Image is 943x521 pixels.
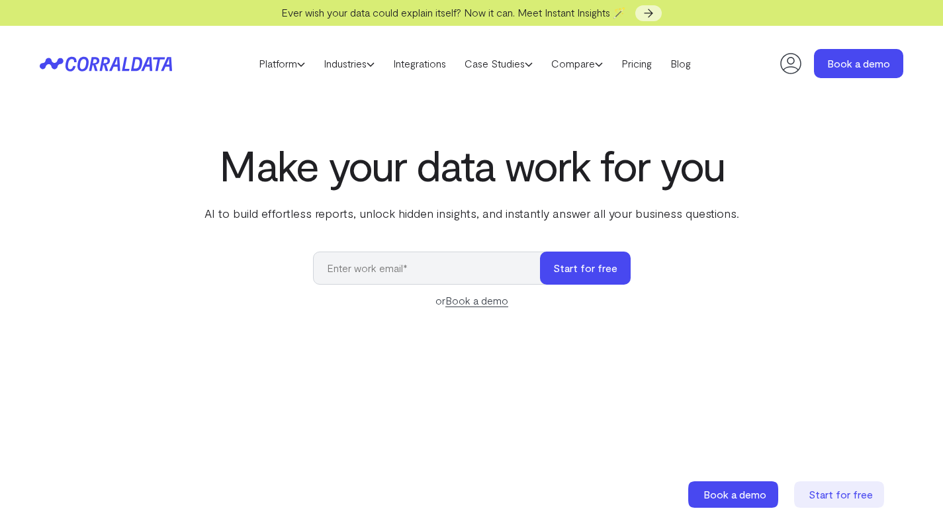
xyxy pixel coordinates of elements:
span: Start for free [809,488,873,500]
a: Blog [661,54,700,73]
a: Platform [249,54,314,73]
h1: Make your data work for you [202,141,742,189]
a: Integrations [384,54,455,73]
input: Enter work email* [313,252,553,285]
div: or [313,293,631,308]
p: AI to build effortless reports, unlock hidden insights, and instantly answer all your business qu... [202,205,742,222]
a: Pricing [612,54,661,73]
a: Book a demo [814,49,903,78]
a: Compare [542,54,612,73]
a: Book a demo [445,294,508,307]
span: Ever wish your data could explain itself? Now it can. Meet Instant Insights 🪄 [281,6,626,19]
a: Case Studies [455,54,542,73]
a: Start for free [794,481,887,508]
button: Start for free [540,252,631,285]
a: Industries [314,54,384,73]
a: Book a demo [688,481,781,508]
span: Book a demo [703,488,766,500]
